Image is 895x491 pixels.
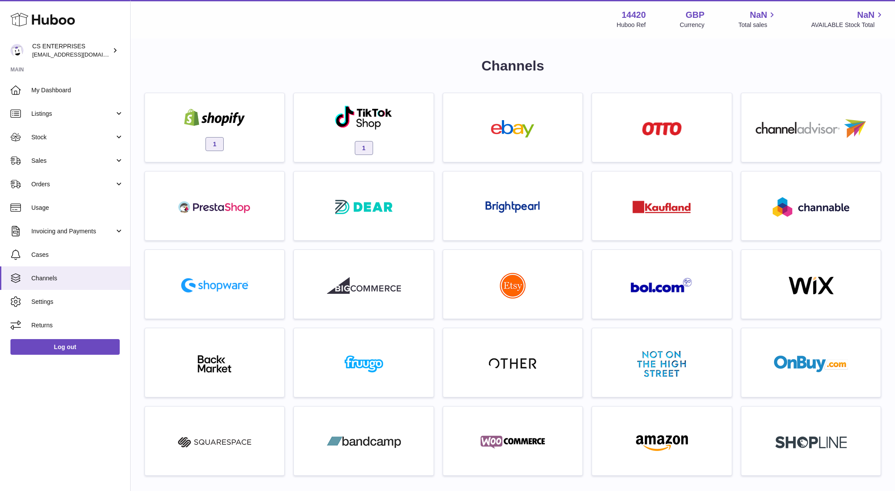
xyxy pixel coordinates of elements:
img: shopify [178,109,252,126]
a: roseta-kaufland [596,176,727,236]
a: Log out [10,339,120,355]
a: wix [746,254,876,314]
img: bandcamp [327,434,401,451]
a: roseta-otto [596,98,727,158]
a: amazon [596,411,727,471]
span: AVAILABLE Stock Total [811,21,885,29]
a: roseta-brightpearl [447,176,578,236]
span: Returns [31,321,124,330]
a: squarespace [149,411,280,471]
a: onbuy [746,333,876,393]
img: roseta-bigcommerce [327,277,401,294]
a: backmarket [149,333,280,393]
span: Usage [31,204,124,212]
span: Listings [31,110,114,118]
span: Stock [31,133,114,141]
img: backmarket [178,355,252,373]
a: NaN AVAILABLE Stock Total [811,9,885,29]
a: roseta-prestashop [149,176,280,236]
img: onbuy [774,355,848,373]
a: bandcamp [298,411,429,471]
img: woocommerce [476,434,550,451]
a: woocommerce [447,411,578,471]
div: Huboo Ref [617,21,646,29]
a: roseta-shopline [746,411,876,471]
img: other [489,357,537,370]
span: Orders [31,180,114,188]
img: roseta-shopware [178,275,252,296]
h1: Channels [145,57,881,75]
a: roseta-bigcommerce [298,254,429,314]
span: Channels [31,274,124,282]
a: fruugo [298,333,429,393]
span: NaN [857,9,875,21]
span: NaN [750,9,767,21]
span: Cases [31,251,124,259]
img: roseta-otto [642,122,682,135]
img: roseta-dear [333,197,395,217]
img: roseta-prestashop [178,198,252,216]
img: roseta-brightpearl [485,201,540,213]
a: roseta-channable [746,176,876,236]
a: shopify 1 [149,98,280,158]
span: 1 [355,141,373,155]
img: fruugo [327,355,401,373]
img: roseta-channel-advisor [756,119,866,138]
span: 1 [205,137,224,151]
div: CS ENTERPRISES [32,42,111,59]
span: Invoicing and Payments [31,227,114,235]
img: squarespace [178,434,252,451]
a: NaN Total sales [738,9,777,29]
a: notonthehighstreet [596,333,727,393]
div: Currency [680,21,705,29]
a: roseta-shopware [149,254,280,314]
a: roseta-channel-advisor [746,98,876,158]
img: roseta-tiktokshop [334,105,393,130]
img: roseta-channable [773,197,849,217]
a: roseta-etsy [447,254,578,314]
span: Total sales [738,21,777,29]
img: roseta-bol [631,278,693,293]
span: Sales [31,157,114,165]
strong: 14420 [622,9,646,21]
img: roseta-etsy [500,272,526,299]
span: My Dashboard [31,86,124,94]
img: wix [774,277,848,294]
a: roseta-tiktokshop 1 [298,98,429,158]
span: [EMAIL_ADDRESS][DOMAIN_NAME] [32,51,128,58]
img: csenterprisesholding@gmail.com [10,44,24,57]
img: roseta-kaufland [633,201,691,213]
a: roseta-bol [596,254,727,314]
span: Settings [31,298,124,306]
img: roseta-shopline [775,436,847,448]
img: amazon [625,434,699,451]
a: ebay [447,98,578,158]
img: notonthehighstreet [637,351,686,377]
a: roseta-dear [298,176,429,236]
img: ebay [476,120,550,138]
strong: GBP [686,9,704,21]
a: other [447,333,578,393]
